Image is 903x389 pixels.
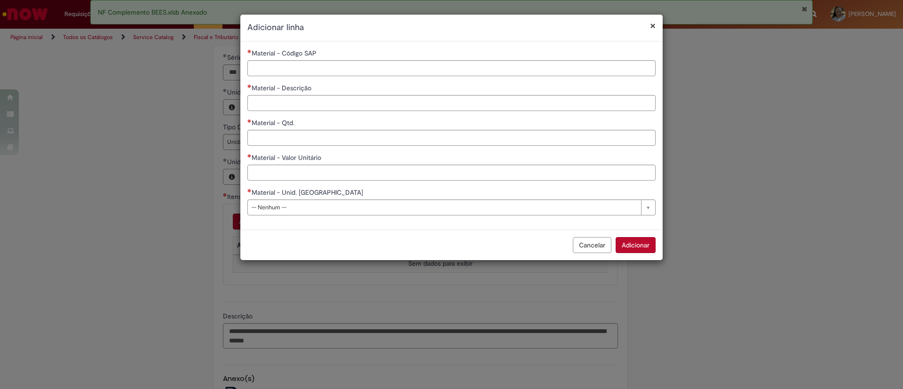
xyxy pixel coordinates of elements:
[252,200,636,215] span: -- Nenhum --
[650,21,656,31] button: Fechar modal
[247,60,656,76] input: Material - Código SAP
[247,95,656,111] input: Material - Descrição
[247,119,252,123] span: Necessários
[247,130,656,146] input: Material - Qtd.
[252,84,313,92] span: Material - Descrição
[247,154,252,158] span: Necessários
[247,49,252,53] span: Necessários
[616,237,656,253] button: Adicionar
[252,153,323,162] span: Material - Valor Unitário
[252,119,296,127] span: Material - Qtd.
[247,189,252,192] span: Necessários
[252,49,318,57] span: Material - Código SAP
[247,165,656,181] input: Material - Valor Unitário
[573,237,611,253] button: Cancelar
[247,22,656,34] h2: Adicionar linha
[247,84,252,88] span: Necessários
[252,188,365,197] span: Material - Unid. [GEOGRAPHIC_DATA]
